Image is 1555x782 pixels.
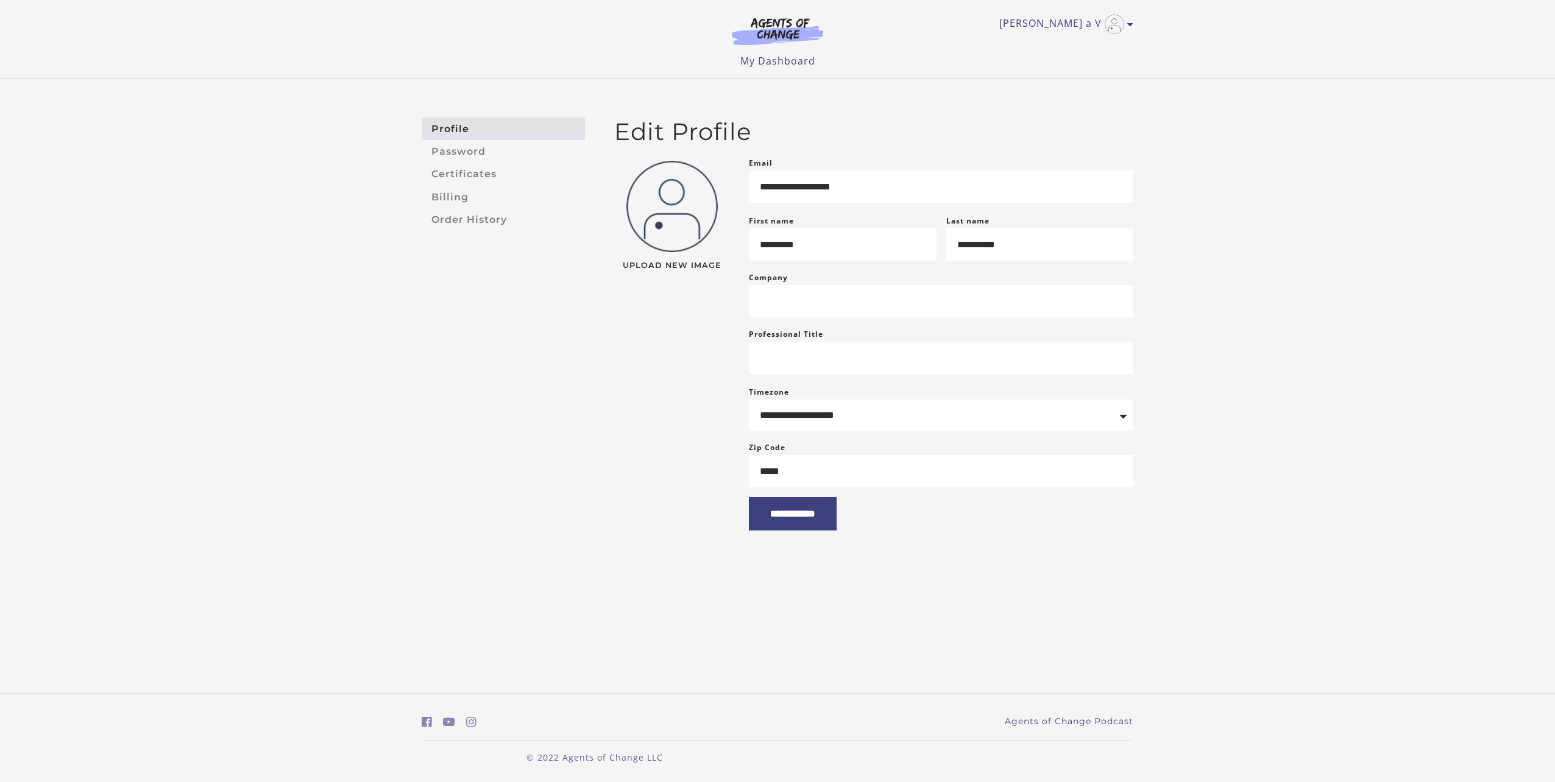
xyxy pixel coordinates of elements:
a: Billing [422,186,585,208]
h2: Edit Profile [614,118,1133,146]
a: https://www.facebook.com/groups/aswbtestprep (Open in a new window) [422,713,432,731]
i: https://www.youtube.com/c/AgentsofChangeTestPrepbyMeaganMitchell (Open in a new window) [443,716,455,728]
label: Zip Code [749,440,785,455]
label: Email [749,156,773,171]
span: Upload New Image [614,262,729,270]
label: First name [749,216,794,226]
label: Company [749,270,788,285]
label: Professional Title [749,327,823,342]
a: Certificates [422,163,585,186]
p: © 2022 Agents of Change LLC [422,751,768,764]
a: Profile [422,118,585,140]
i: https://www.facebook.com/groups/aswbtestprep (Open in a new window) [422,716,432,728]
label: Timezone [749,387,789,397]
a: Order History [422,208,585,231]
a: https://www.instagram.com/agentsofchangeprep/ (Open in a new window) [466,713,476,731]
label: Last name [946,216,990,226]
a: Agents of Change Podcast [1005,715,1133,728]
a: Password [422,140,585,163]
a: https://www.youtube.com/c/AgentsofChangeTestPrepbyMeaganMitchell (Open in a new window) [443,713,455,731]
i: https://www.instagram.com/agentsofchangeprep/ (Open in a new window) [466,716,476,728]
img: Agents of Change Logo [719,17,836,45]
a: Toggle menu [999,15,1127,34]
a: My Dashboard [740,54,815,68]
